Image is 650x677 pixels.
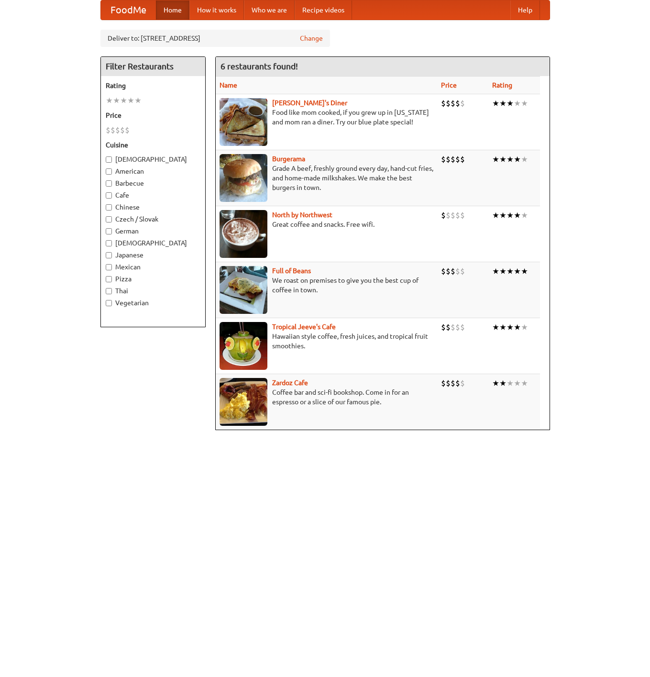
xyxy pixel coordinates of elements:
[106,140,200,150] h5: Cuisine
[272,323,336,331] a: Tropical Jeeve's Cafe
[106,190,200,200] label: Cafe
[127,95,134,106] li: ★
[510,0,540,20] a: Help
[460,322,465,333] li: $
[514,154,521,165] li: ★
[451,378,455,388] li: $
[460,266,465,277] li: $
[441,378,446,388] li: $
[220,220,433,229] p: Great coffee and snacks. Free wifi.
[451,210,455,221] li: $
[521,266,528,277] li: ★
[189,0,244,20] a: How it works
[106,125,110,135] li: $
[451,266,455,277] li: $
[220,332,433,351] p: Hawaiian style coffee, fresh juices, and tropical fruit smoothies.
[499,378,507,388] li: ★
[460,210,465,221] li: $
[106,288,112,294] input: Thai
[220,276,433,295] p: We roast on premises to give you the best cup of coffee in town.
[492,154,499,165] li: ★
[451,154,455,165] li: $
[521,378,528,388] li: ★
[220,154,267,202] img: burgerama.jpg
[106,204,112,211] input: Chinese
[460,154,465,165] li: $
[514,210,521,221] li: ★
[507,98,514,109] li: ★
[106,286,200,296] label: Thai
[101,57,205,76] h4: Filter Restaurants
[446,378,451,388] li: $
[441,81,457,89] a: Price
[295,0,352,20] a: Recipe videos
[507,378,514,388] li: ★
[106,262,200,272] label: Mexican
[106,228,112,234] input: German
[106,298,200,308] label: Vegetarian
[220,81,237,89] a: Name
[106,81,200,90] h5: Rating
[106,192,112,199] input: Cafe
[220,98,267,146] img: sallys.jpg
[106,300,112,306] input: Vegetarian
[441,322,446,333] li: $
[113,95,120,106] li: ★
[521,210,528,221] li: ★
[106,156,112,163] input: [DEMOGRAPHIC_DATA]
[514,322,521,333] li: ★
[220,322,267,370] img: jeeves.jpg
[300,33,323,43] a: Change
[455,98,460,109] li: $
[514,378,521,388] li: ★
[220,378,267,426] img: zardoz.jpg
[272,211,332,219] a: North by Northwest
[492,266,499,277] li: ★
[455,266,460,277] li: $
[272,379,308,387] a: Zardoz Cafe
[106,166,200,176] label: American
[106,274,200,284] label: Pizza
[106,252,112,258] input: Japanese
[106,276,112,282] input: Pizza
[100,30,330,47] div: Deliver to: [STREET_ADDRESS]
[446,210,451,221] li: $
[507,154,514,165] li: ★
[106,264,112,270] input: Mexican
[106,216,112,222] input: Czech / Slovak
[120,125,125,135] li: $
[220,164,433,192] p: Grade A beef, freshly ground every day, hand-cut fries, and home-made milkshakes. We make the bes...
[492,322,499,333] li: ★
[441,266,446,277] li: $
[272,267,311,275] a: Full of Beans
[106,178,200,188] label: Barbecue
[521,322,528,333] li: ★
[514,98,521,109] li: ★
[106,180,112,187] input: Barbecue
[451,98,455,109] li: $
[106,226,200,236] label: German
[514,266,521,277] li: ★
[220,388,433,407] p: Coffee bar and sci-fi bookshop. Come in for an espresso or a slice of our famous pie.
[106,214,200,224] label: Czech / Slovak
[106,168,112,175] input: American
[120,95,127,106] li: ★
[106,240,112,246] input: [DEMOGRAPHIC_DATA]
[106,95,113,106] li: ★
[125,125,130,135] li: $
[499,266,507,277] li: ★
[455,378,460,388] li: $
[272,155,305,163] a: Burgerama
[220,62,298,71] ng-pluralize: 6 restaurants found!
[446,322,451,333] li: $
[446,266,451,277] li: $
[106,202,200,212] label: Chinese
[499,210,507,221] li: ★
[441,98,446,109] li: $
[492,98,499,109] li: ★
[220,210,267,258] img: north.jpg
[460,378,465,388] li: $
